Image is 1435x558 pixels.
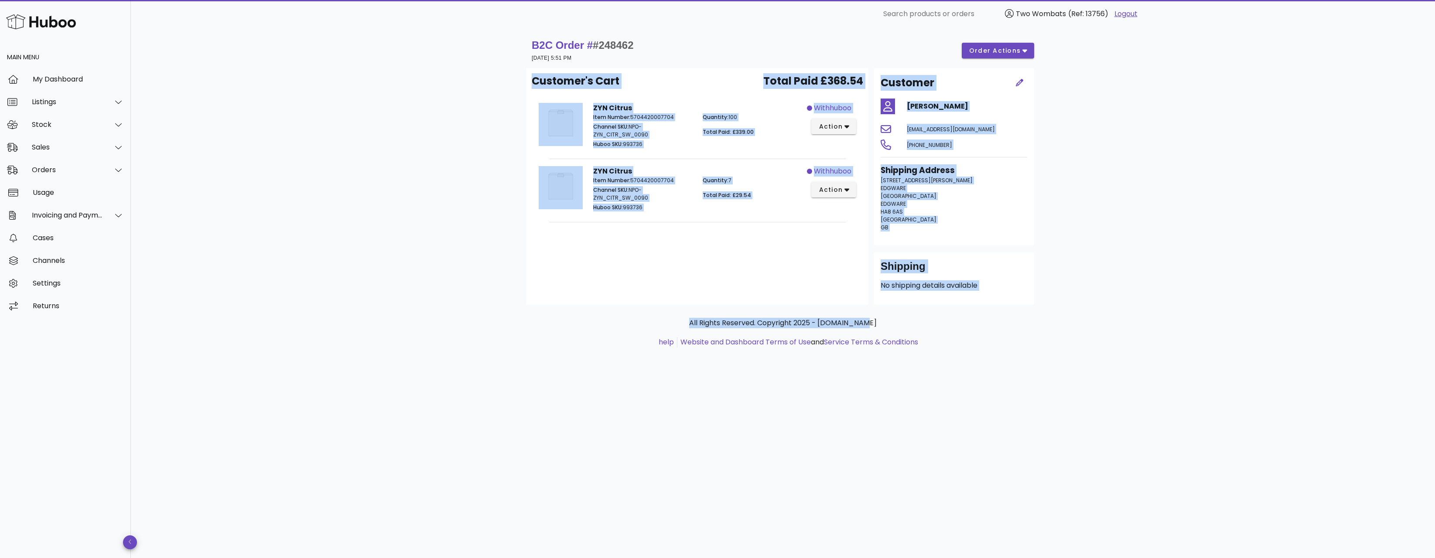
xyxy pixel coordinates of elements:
span: Customer's Cart [532,73,619,89]
div: My Dashboard [33,75,124,83]
h2: Customer [881,75,934,91]
div: Shipping [881,259,1027,280]
span: GB [881,224,888,231]
span: withhuboo [814,103,851,113]
strong: ZYN Citrus [593,166,632,176]
div: Usage [33,188,124,197]
div: Orders [32,166,103,174]
a: Logout [1114,9,1138,19]
img: Huboo Logo [6,12,76,31]
p: 5704420007704 [593,177,692,184]
strong: ZYN Citrus [593,103,632,113]
div: Stock [32,120,103,129]
h4: [PERSON_NAME] [907,101,1027,112]
span: Item Number: [593,113,630,121]
p: 7 [703,177,802,184]
span: Channel SKU: [593,123,629,130]
img: Product Image [539,166,583,206]
span: EDGWARE [881,184,906,192]
span: [PHONE_NUMBER] [907,141,952,149]
li: and [677,337,918,347]
span: Channel SKU: [593,186,629,194]
p: 5704420007704 [593,113,692,121]
span: action [818,185,843,194]
p: All Rights Reserved. Copyright 2025 - [DOMAIN_NAME] [533,318,1032,328]
p: 100 [703,113,802,121]
span: withhuboo [814,166,851,177]
span: Quantity: [703,177,728,184]
span: HA8 6AS [881,208,903,215]
a: Service Terms & Conditions [824,337,918,347]
button: action [811,182,856,197]
span: Item Number: [593,177,630,184]
span: Total Paid: £339.00 [703,128,754,136]
div: Channels [33,256,124,265]
span: Total Paid £368.54 [763,73,863,89]
p: 993736 [593,204,692,211]
span: EDGWARE [881,200,906,208]
span: action [818,122,843,131]
a: help [659,337,674,347]
span: Total Paid: £29.54 [703,191,751,199]
div: Returns [33,302,124,310]
p: NPO-ZYN_CITR_SW_0090 [593,186,692,202]
span: (Ref: 13756) [1068,9,1108,19]
span: [GEOGRAPHIC_DATA] [881,192,936,200]
a: Website and Dashboard Terms of Use [680,337,811,347]
div: Sales [32,143,103,151]
div: Listings [32,98,103,106]
span: [STREET_ADDRESS][PERSON_NAME] [881,177,973,184]
span: [EMAIL_ADDRESS][DOMAIN_NAME] [907,126,995,133]
p: 993736 [593,140,692,148]
span: Huboo SKU: [593,204,623,211]
img: Product Image [539,103,583,143]
span: Huboo SKU: [593,140,623,148]
h3: Shipping Address [881,164,1027,177]
small: [DATE] 5:51 PM [532,55,571,61]
div: Invoicing and Payments [32,211,103,219]
button: action [811,119,856,134]
div: Settings [33,279,124,287]
span: [GEOGRAPHIC_DATA] [881,216,936,223]
button: order actions [962,43,1034,58]
span: Two Wombats [1016,9,1066,19]
span: order actions [969,46,1021,55]
div: Cases [33,234,124,242]
p: NPO-ZYN_CITR_SW_0090 [593,123,692,139]
span: Quantity: [703,113,728,121]
strong: B2C Order # [532,39,634,51]
p: No shipping details available [881,280,1027,291]
span: #248462 [593,39,633,51]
